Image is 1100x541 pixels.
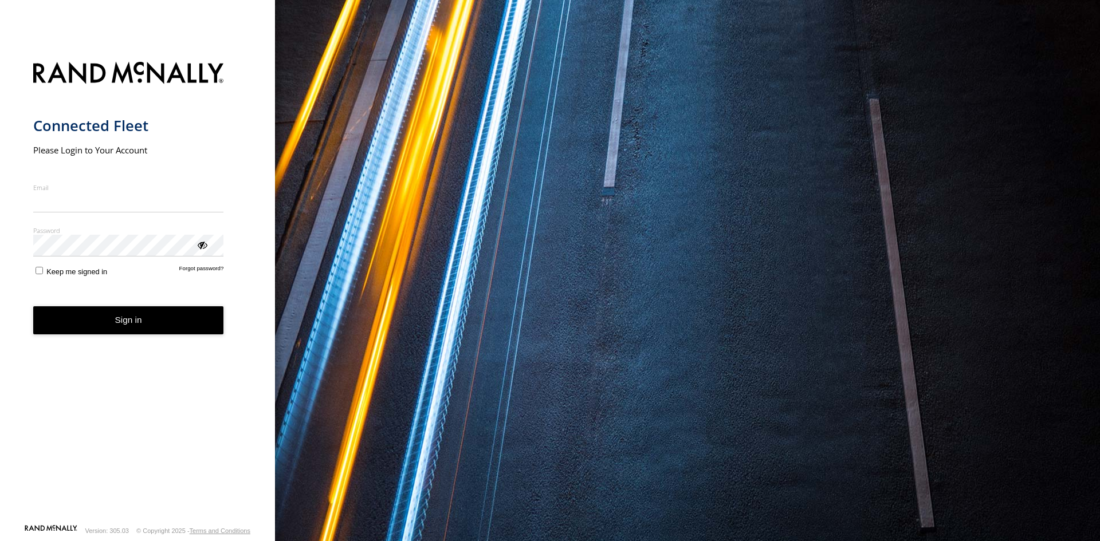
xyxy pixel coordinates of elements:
a: Terms and Conditions [190,527,250,534]
label: Password [33,226,224,235]
h2: Please Login to Your Account [33,144,224,156]
button: Sign in [33,306,224,334]
h1: Connected Fleet [33,116,224,135]
a: Visit our Website [25,525,77,536]
label: Email [33,183,224,192]
input: Keep me signed in [36,267,43,274]
img: Rand McNally [33,60,224,89]
a: Forgot password? [179,265,224,276]
div: Version: 305.03 [85,527,129,534]
div: © Copyright 2025 - [136,527,250,534]
form: main [33,55,242,524]
span: Keep me signed in [46,267,107,276]
div: ViewPassword [196,239,207,250]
